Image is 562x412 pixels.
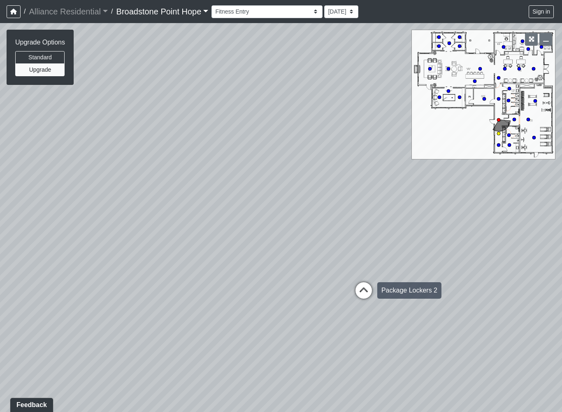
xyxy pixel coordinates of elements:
[29,3,108,20] a: Alliance Residential
[529,5,554,18] button: Sign in
[15,63,65,76] button: Upgrade
[15,38,65,46] h6: Upgrade Options
[21,3,29,20] span: /
[377,282,441,299] div: Package Lockers 2
[15,51,65,64] button: Standard
[108,3,116,20] span: /
[116,3,209,20] a: Broadstone Point Hope
[6,396,57,412] iframe: Ybug feedback widget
